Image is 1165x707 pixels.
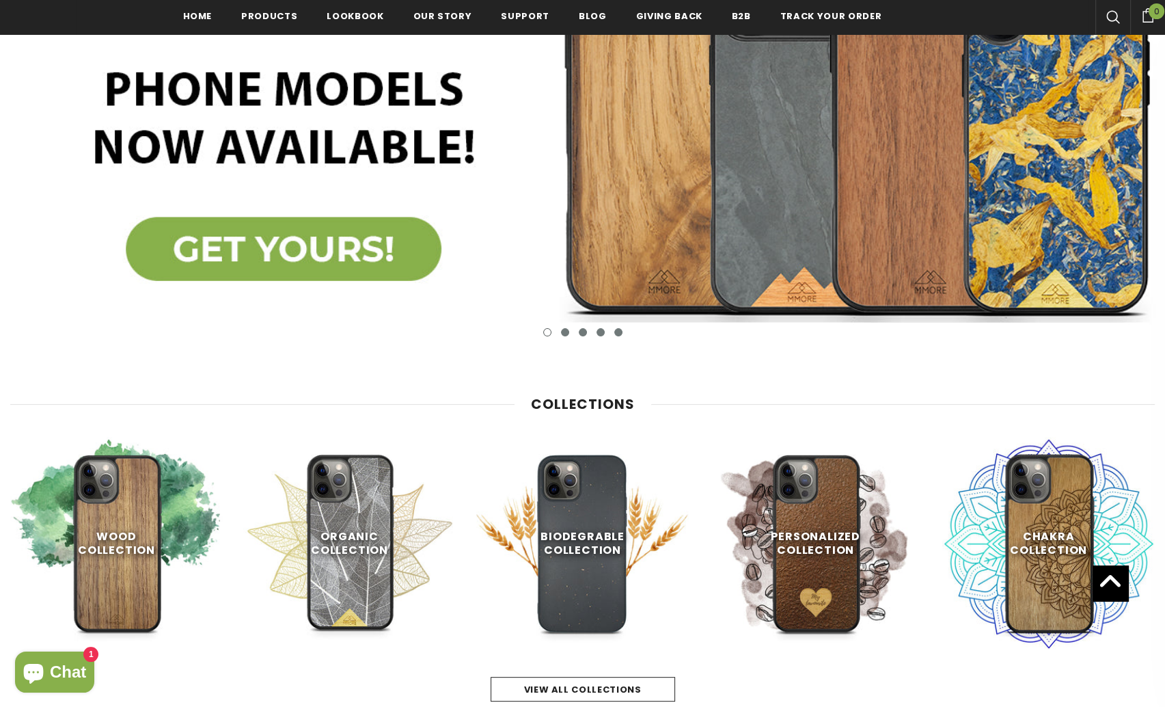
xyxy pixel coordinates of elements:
span: Products [241,10,297,23]
span: Lookbook [327,10,383,23]
span: Giving back [636,10,702,23]
button: 5 [614,328,622,336]
span: 0 [1149,3,1164,19]
span: support [501,10,549,23]
span: Collections [531,395,635,414]
span: Blog [579,10,607,23]
span: view all collections [524,683,642,696]
button: 3 [579,328,587,336]
button: 4 [597,328,605,336]
inbox-online-store-chat: Shopify online store chat [11,652,98,696]
span: Our Story [413,10,472,23]
span: Home [183,10,213,23]
span: Track your order [780,10,881,23]
button: 2 [561,328,569,336]
button: 1 [543,328,551,336]
span: B2B [732,10,751,23]
a: view all collections [491,677,675,702]
a: 0 [1130,6,1165,23]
